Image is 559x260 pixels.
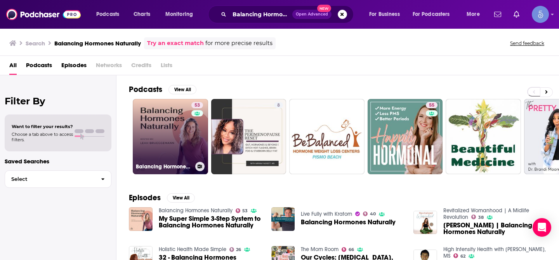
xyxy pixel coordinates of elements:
[478,216,484,219] span: 38
[532,6,549,23] img: User Profile
[5,158,111,165] p: Saved Searches
[129,85,162,94] h2: Podcasts
[129,85,196,94] a: PodcastsView All
[229,8,292,21] input: Search podcasts, credits, & more...
[134,9,150,20] span: Charts
[96,9,119,20] span: Podcasts
[159,246,226,253] a: Holistic Health Made Simple
[26,40,45,47] h3: Search
[229,247,241,252] a: 26
[191,102,203,108] a: 53
[408,8,461,21] button: open menu
[510,8,523,21] a: Show notifications dropdown
[5,177,95,182] span: Select
[5,170,111,188] button: Select
[453,253,465,258] a: 62
[532,6,549,23] button: Show profile menu
[274,102,283,108] a: 8
[129,207,153,231] img: My Super Simple 3-Step System to Balancing Hormones Naturally
[296,12,328,16] span: Open Advanced
[54,40,141,47] h3: Balancing Hormones Naturally
[443,222,547,235] a: Leah Brueggemann | Balancing Hormones Naturally
[211,99,286,174] a: 8
[167,193,195,203] button: View All
[128,8,155,21] a: Charts
[6,7,81,22] img: Podchaser - Follow, Share and Rate Podcasts
[532,6,549,23] span: Logged in as Spiral5-G1
[5,95,111,107] h2: Filter By
[471,215,484,219] a: 38
[491,8,504,21] a: Show notifications dropdown
[301,246,339,253] a: The Mom Room
[413,9,450,20] span: For Podcasters
[26,59,52,75] a: Podcasts
[12,124,73,129] span: Want to filter your results?
[413,211,437,234] img: Leah Brueggemann | Balancing Hormones Naturally
[96,59,122,75] span: Networks
[349,248,354,251] span: 66
[533,218,551,237] div: Open Intercom Messenger
[292,10,332,19] button: Open AdvancedNew
[369,9,400,20] span: For Business
[165,9,193,20] span: Monitoring
[342,247,354,252] a: 66
[168,85,196,94] button: View All
[136,163,192,170] h3: Balancing Hormones Naturally
[364,8,410,21] button: open menu
[91,8,129,21] button: open menu
[460,255,465,258] span: 62
[317,5,331,12] span: New
[12,132,73,142] span: Choose a tab above to access filters.
[467,9,480,20] span: More
[160,8,203,21] button: open menu
[301,211,352,217] a: Live Fully with Kratom
[508,40,547,47] button: Send feedback
[271,207,295,231] img: Balancing Hormones Naturally
[461,8,490,21] button: open menu
[426,102,437,108] a: 55
[443,222,547,235] span: [PERSON_NAME] | Balancing Hormones Naturally
[215,5,361,23] div: Search podcasts, credits, & more...
[159,215,262,229] a: My Super Simple 3-Step System to Balancing Hormones Naturally
[61,59,87,75] a: Episodes
[277,102,280,109] span: 8
[194,102,200,109] span: 53
[133,99,208,174] a: 53Balancing Hormones Naturally
[429,102,434,109] span: 55
[147,39,204,48] a: Try an exact match
[129,193,195,203] a: EpisodesView All
[129,193,161,203] h2: Episodes
[301,219,396,225] a: Balancing Hormones Naturally
[205,39,273,48] span: for more precise results
[363,211,376,216] a: 40
[368,99,443,174] a: 55
[131,59,151,75] span: Credits
[443,207,529,220] a: Revitalized Womanhood | A Midlife Revolution
[370,212,376,216] span: 40
[236,248,241,251] span: 26
[9,59,17,75] a: All
[161,59,172,75] span: Lists
[242,209,248,213] span: 53
[159,207,233,214] a: Balancing Hormones Naturally
[443,246,546,259] a: High Intensity Health with Mike Mutzel, MS
[236,208,248,213] a: 53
